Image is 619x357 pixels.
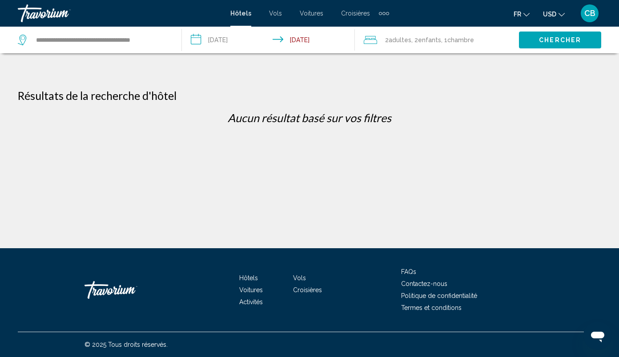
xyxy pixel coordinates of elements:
span: fr [514,11,521,18]
a: Vols [293,274,306,282]
a: Hôtels [239,274,258,282]
a: Travorium [18,4,221,22]
span: Adultes [389,36,411,44]
span: USD [543,11,556,18]
button: Check-in date: Jan 5, 2026 Check-out date: Jan 6, 2026 [182,27,355,53]
span: CB [584,9,595,18]
button: User Menu [578,4,601,23]
a: Vols [269,10,282,17]
button: Change currency [543,8,565,20]
span: Chambre [447,36,474,44]
a: Politique de confidentialité [401,292,477,299]
a: Voitures [239,286,263,294]
a: Travorium [84,277,173,303]
a: Activités [239,298,263,305]
span: © 2025 Tous droits réservés. [84,341,168,348]
a: Hôtels [230,10,251,17]
span: 2 [385,34,411,46]
iframe: Button to launch messaging window [583,321,612,350]
p: Aucun résultat basé sur vos filtres [13,111,606,124]
span: , 2 [411,34,441,46]
a: Croisières [293,286,322,294]
a: Croisières [341,10,370,17]
button: Change language [514,8,530,20]
span: Chercher [539,37,581,44]
button: Chercher [519,32,601,48]
button: Travelers: 2 adults, 2 children [355,27,519,53]
a: Voitures [300,10,323,17]
h1: Résultats de la recherche d'hôtel [18,89,177,102]
a: FAQs [401,268,416,275]
a: Termes et conditions [401,304,462,311]
span: Enfants [418,36,441,44]
button: Extra navigation items [379,6,389,20]
span: , 1 [441,34,474,46]
a: Contactez-nous [401,280,447,287]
